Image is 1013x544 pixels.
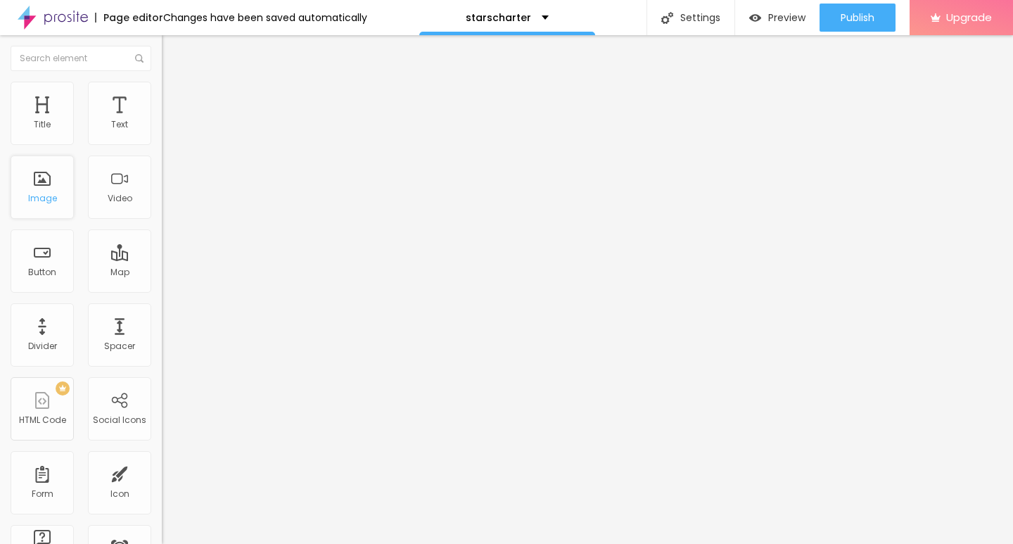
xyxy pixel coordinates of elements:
div: Page editor [95,13,163,23]
span: Upgrade [946,11,992,23]
div: Icon [110,489,129,499]
img: Icone [135,54,144,63]
p: starscharter [466,13,531,23]
div: Title [34,120,51,129]
div: Button [28,267,56,277]
div: Spacer [104,341,135,351]
div: Form [32,489,53,499]
input: Search element [11,46,151,71]
button: Preview [735,4,820,32]
span: Preview [768,12,805,23]
div: Image [28,194,57,203]
div: Text [111,120,128,129]
div: Divider [28,341,57,351]
div: Map [110,267,129,277]
span: Publish [841,12,874,23]
button: Publish [820,4,896,32]
div: HTML Code [19,415,66,425]
div: Video [108,194,132,203]
img: Icone [661,12,673,24]
img: view-1.svg [749,12,761,24]
div: Changes have been saved automatically [163,13,367,23]
div: Social Icons [93,415,146,425]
